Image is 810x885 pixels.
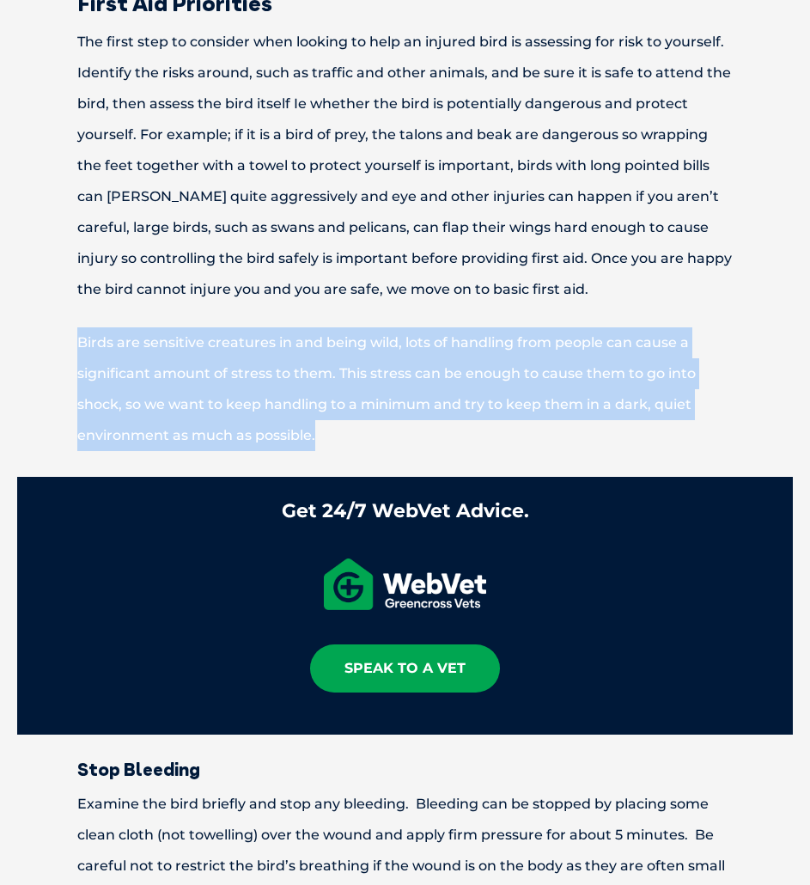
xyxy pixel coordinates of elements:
[310,644,500,693] a: Speak To A Vet
[17,760,793,778] h3: Stop Bleeding
[324,558,486,610] img: GXV_WebVet_Horizontal_White.png
[17,27,793,305] p: The first step to consider when looking to help an injured bird is assessing for risk to yourself...
[282,498,529,524] div: Get 24/7 WebVet Advice.
[17,327,793,451] p: Birds are sensitive creatures in and being wild, lots of handling from people can cause a signifi...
